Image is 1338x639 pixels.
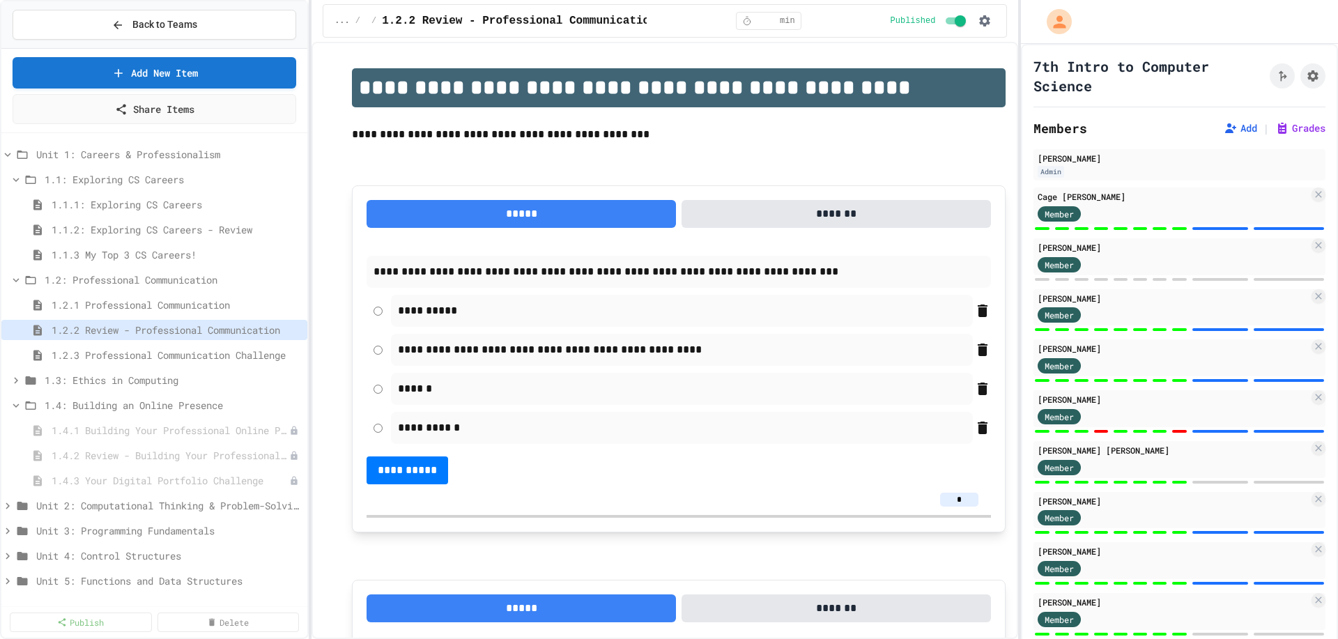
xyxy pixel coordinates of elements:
span: Unit 1: Careers & Professionalism [36,147,302,162]
span: Unit 5: Functions and Data Structures [36,573,302,588]
div: Content is published and visible to students [891,13,969,29]
span: 1.1: Exploring CS Careers [45,172,302,187]
span: 1.2: Professional Communication [45,272,302,287]
span: 1.1.2: Exploring CS Careers - Review [52,222,302,237]
span: Unit 4: Control Structures [36,548,302,563]
span: Member [1045,613,1074,626]
div: [PERSON_NAME] [1038,152,1321,164]
div: Unpublished [289,426,299,436]
span: Member [1045,511,1074,524]
span: Member [1045,410,1074,423]
span: Member [1045,208,1074,220]
span: Member [1045,259,1074,271]
div: Unpublished [289,476,299,486]
span: 1.3: Ethics in Computing [45,373,302,387]
span: ... [334,15,350,26]
div: Unpublished [289,451,299,461]
span: 1.1.3 My Top 3 CS Careers! [52,247,302,262]
div: [PERSON_NAME] [1038,596,1309,608]
div: [PERSON_NAME] [1038,495,1309,507]
span: Member [1045,360,1074,372]
span: / [355,15,360,26]
span: 1.1.1: Exploring CS Careers [52,197,302,212]
a: Publish [10,613,152,632]
span: Member [1045,461,1074,474]
button: Grades [1275,121,1325,135]
div: My Account [1032,6,1075,38]
a: Share Items [13,94,296,124]
div: [PERSON_NAME] [1038,393,1309,406]
button: Back to Teams [13,10,296,40]
span: 1.4.1 Building Your Professional Online Presence [52,423,289,438]
div: [PERSON_NAME] [1038,342,1309,355]
div: [PERSON_NAME] [PERSON_NAME] [1038,444,1309,456]
div: Admin [1038,166,1064,178]
span: min [780,15,795,26]
span: | [1263,120,1270,137]
a: Delete [157,613,300,632]
h1: 7th Intro to Computer Science [1033,56,1264,95]
div: [PERSON_NAME] [1038,292,1309,305]
div: Cage [PERSON_NAME] [1038,190,1309,203]
a: Add New Item [13,57,296,88]
div: [PERSON_NAME] [1038,545,1309,557]
button: Assignment Settings [1300,63,1325,88]
span: Back to Teams [132,17,197,32]
button: Click to see fork details [1270,63,1295,88]
span: Member [1045,309,1074,321]
span: 1.4.2 Review - Building Your Professional Online Presence [52,448,289,463]
div: [PERSON_NAME] [1038,241,1309,254]
button: Add [1224,121,1257,135]
span: 1.4: Building an Online Presence [45,398,302,413]
span: 1.2.2 Review - Professional Communication [382,13,656,29]
span: Published [891,15,936,26]
span: Unit 2: Computational Thinking & Problem-Solving [36,498,302,513]
span: Unit 6: Working with Data & Files [36,599,302,613]
span: Member [1045,562,1074,575]
span: / [371,15,376,26]
span: 1.2.1 Professional Communication [52,298,302,312]
span: Unit 3: Programming Fundamentals [36,523,302,538]
span: 1.2.3 Professional Communication Challenge [52,348,302,362]
span: 1.2.2 Review - Professional Communication [52,323,302,337]
h2: Members [1033,118,1087,138]
span: 1.4.3 Your Digital Portfolio Challenge [52,473,289,488]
